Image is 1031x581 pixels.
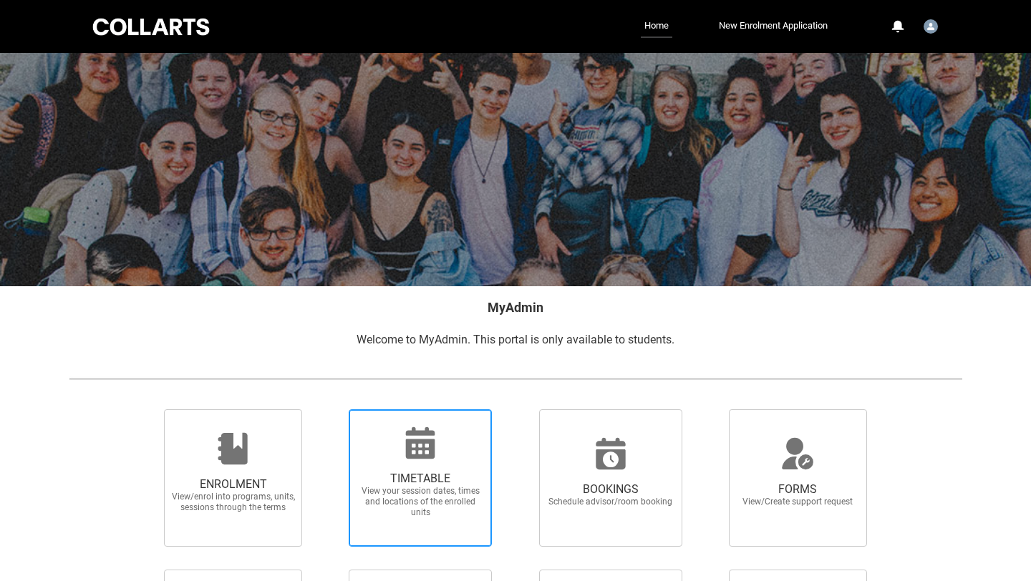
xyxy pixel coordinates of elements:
span: BOOKINGS [548,482,674,497]
span: View/Create support request [735,497,861,507]
span: View your session dates, times and locations of the enrolled units [357,486,483,518]
h2: MyAdmin [69,298,962,317]
a: Home [641,15,672,38]
img: Student.cgrcic.20241236 [924,19,938,34]
span: ENROLMENT [170,477,296,492]
span: FORMS [735,482,861,497]
a: New Enrolment Application [715,15,831,36]
span: Welcome to MyAdmin. This portal is only available to students. [357,333,674,346]
span: View/enrol into programs, units, sessions through the terms [170,492,296,513]
span: TIMETABLE [357,472,483,486]
span: Schedule advisor/room booking [548,497,674,507]
button: User Profile Student.cgrcic.20241236 [920,14,942,36]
